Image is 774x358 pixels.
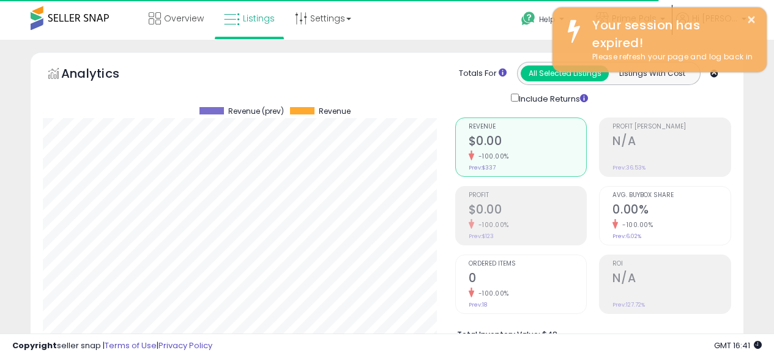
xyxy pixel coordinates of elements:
[469,164,496,171] small: Prev: $337
[746,12,756,28] button: ×
[164,12,204,24] span: Overview
[474,289,509,298] small: -100.00%
[618,220,653,229] small: -100.00%
[612,261,731,267] span: ROI
[521,11,536,26] i: Get Help
[512,2,585,40] a: Help
[469,192,587,199] span: Profit
[474,220,509,229] small: -100.00%
[469,134,587,151] h2: $0.00
[228,107,284,116] span: Revenue (prev)
[521,65,609,81] button: All Selected Listings
[459,68,507,80] div: Totals For
[12,340,57,351] strong: Copyright
[469,261,587,267] span: Ordered Items
[612,301,645,308] small: Prev: 127.72%
[105,340,157,351] a: Terms of Use
[61,65,143,85] h5: Analytics
[457,329,540,340] b: Total Inventory Value:
[469,271,587,288] h2: 0
[612,192,731,199] span: Avg. Buybox Share
[469,233,494,240] small: Prev: $123
[714,340,762,351] span: 2025-08-15 16:41 GMT
[612,233,641,240] small: Prev: 6.02%
[158,340,212,351] a: Privacy Policy
[469,301,487,308] small: Prev: 18
[12,340,212,352] div: seller snap | |
[502,91,603,105] div: Include Returns
[583,17,757,51] div: Your session has expired!
[319,107,351,116] span: Revenue
[469,203,587,219] h2: $0.00
[539,14,556,24] span: Help
[583,51,757,63] div: Please refresh your page and log back in
[612,203,731,219] h2: 0.00%
[612,134,731,151] h2: N/A
[457,326,722,341] li: $48
[243,12,275,24] span: Listings
[608,65,696,81] button: Listings With Cost
[612,271,731,288] h2: N/A
[469,124,587,130] span: Revenue
[612,124,731,130] span: Profit [PERSON_NAME]
[612,164,646,171] small: Prev: 36.53%
[474,152,509,161] small: -100.00%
